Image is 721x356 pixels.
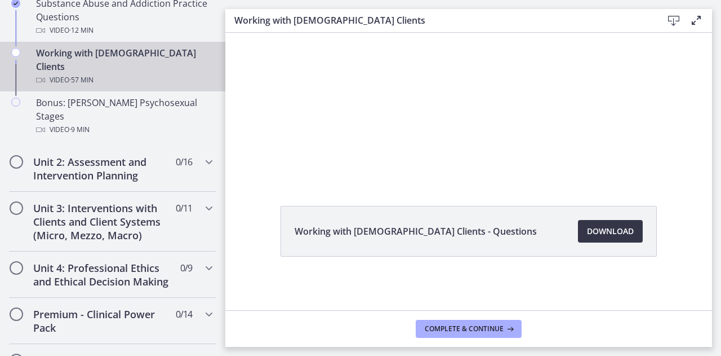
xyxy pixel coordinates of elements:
span: · 57 min [69,73,94,87]
h2: Unit 3: Interventions with Clients and Client Systems (Micro, Mezzo, Macro) [33,201,171,242]
div: Bonus: [PERSON_NAME] Psychosexual Stages [36,96,212,137]
div: Working with [DEMOGRAPHIC_DATA] Clients [36,46,212,87]
h2: Unit 2: Assessment and Intervention Planning [33,155,171,182]
span: 0 / 11 [176,201,192,215]
button: Complete & continue [416,320,522,338]
h2: Unit 4: Professional Ethics and Ethical Decision Making [33,261,171,288]
span: Download [587,225,634,238]
span: 0 / 16 [176,155,192,169]
span: · 9 min [69,123,90,137]
span: 0 / 9 [180,261,192,275]
span: · 12 min [69,24,94,37]
h2: Premium - Clinical Power Pack [33,307,171,335]
div: Video [36,73,212,87]
span: Working with [DEMOGRAPHIC_DATA] Clients - Questions [295,225,537,238]
div: Video [36,123,212,137]
span: 0 / 14 [176,307,192,321]
div: Video [36,24,212,37]
span: Complete & continue [425,324,504,333]
h3: Working with [DEMOGRAPHIC_DATA] Clients [234,14,644,27]
a: Download [578,220,643,243]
